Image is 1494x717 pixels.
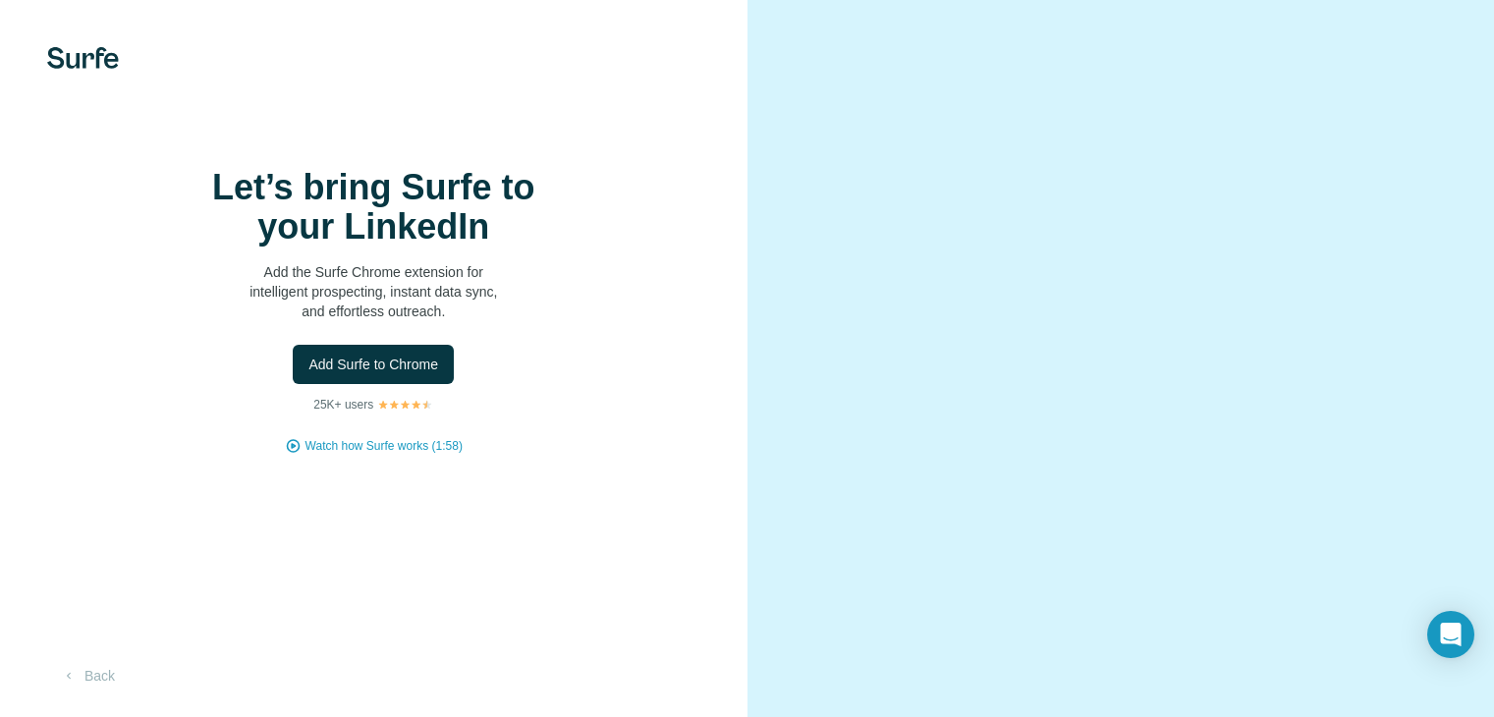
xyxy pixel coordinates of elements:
[377,399,433,411] img: Rating Stars
[47,47,119,69] img: Surfe's logo
[177,262,570,321] p: Add the Surfe Chrome extension for intelligent prospecting, instant data sync, and effortless out...
[313,396,373,414] p: 25K+ users
[1427,611,1474,658] div: Open Intercom Messenger
[293,345,454,384] button: Add Surfe to Chrome
[47,658,129,693] button: Back
[177,168,570,247] h1: Let’s bring Surfe to your LinkedIn
[308,355,438,374] span: Add Surfe to Chrome
[305,437,463,455] button: Watch how Surfe works (1:58)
